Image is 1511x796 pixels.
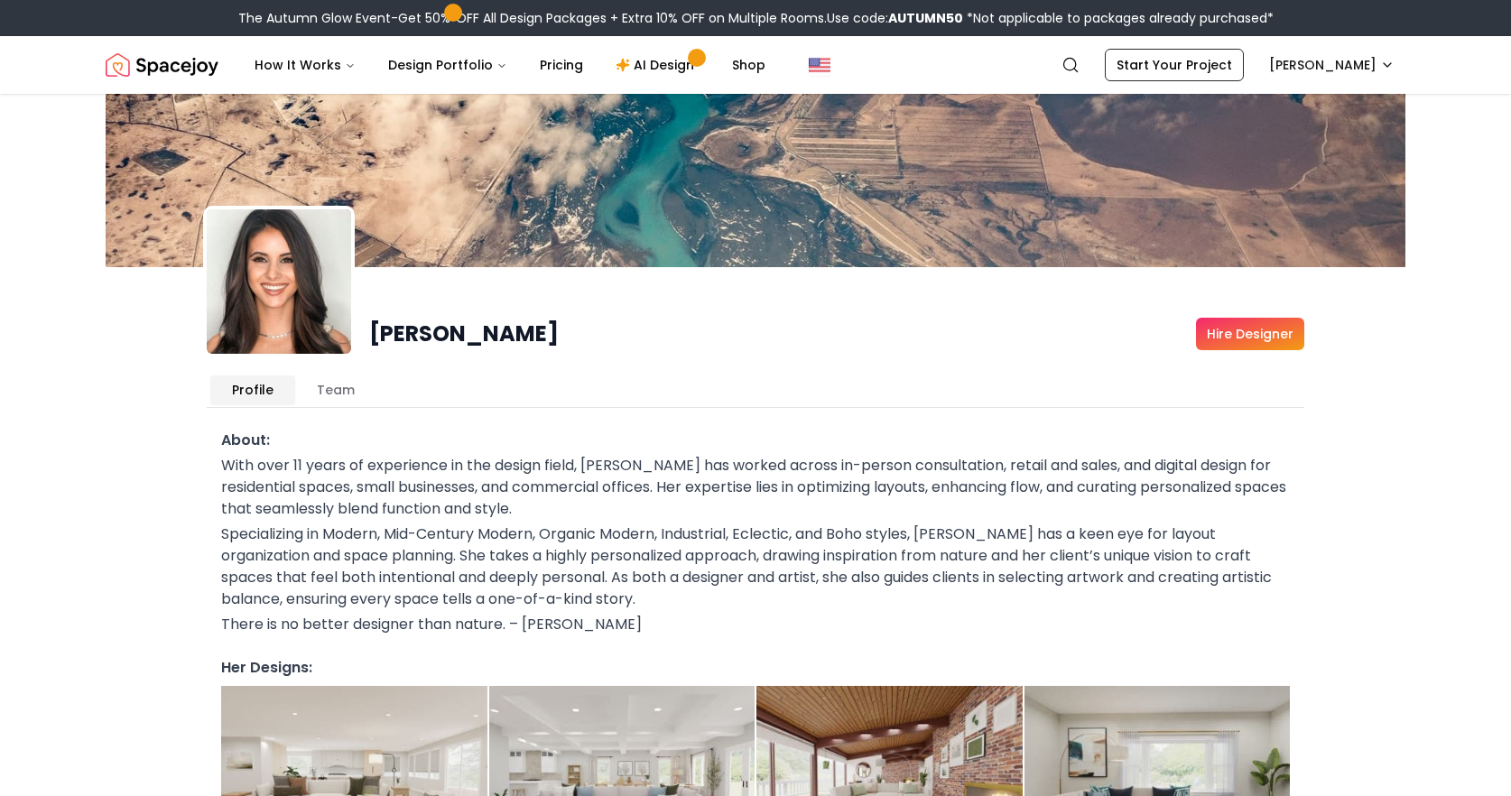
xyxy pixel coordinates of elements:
[718,47,780,83] a: Shop
[106,36,1405,94] nav: Global
[1258,49,1405,81] button: [PERSON_NAME]
[221,455,1290,520] p: With over 11 years of experience in the design field, [PERSON_NAME] has worked across in-person c...
[221,614,1290,635] p: There is no better designer than nature. – [PERSON_NAME]
[240,47,780,83] nav: Main
[601,47,714,83] a: AI Design
[106,47,218,83] a: Spacejoy
[207,209,351,354] img: designer
[221,523,1290,610] p: Specializing in Modern, Mid-Century Modern, Organic Modern, Industrial, Eclectic, and Boho styles...
[210,375,295,404] button: Profile
[295,375,376,404] button: Team
[963,9,1274,27] span: *Not applicable to packages already purchased*
[238,9,1274,27] div: The Autumn Glow Event-Get 50% OFF All Design Packages + Extra 10% OFF on Multiple Rooms.
[221,657,1290,679] h3: Her Designs:
[221,430,1290,451] h3: About:
[369,319,559,348] h1: [PERSON_NAME]
[827,9,963,27] span: Use code:
[106,94,1405,267] img: Angela cover image
[106,47,218,83] img: Spacejoy Logo
[888,9,963,27] b: AUTUMN50
[240,47,370,83] button: How It Works
[1105,49,1244,81] a: Start Your Project
[525,47,598,83] a: Pricing
[374,47,522,83] button: Design Portfolio
[809,54,830,76] img: United States
[1196,318,1304,350] a: Hire Designer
